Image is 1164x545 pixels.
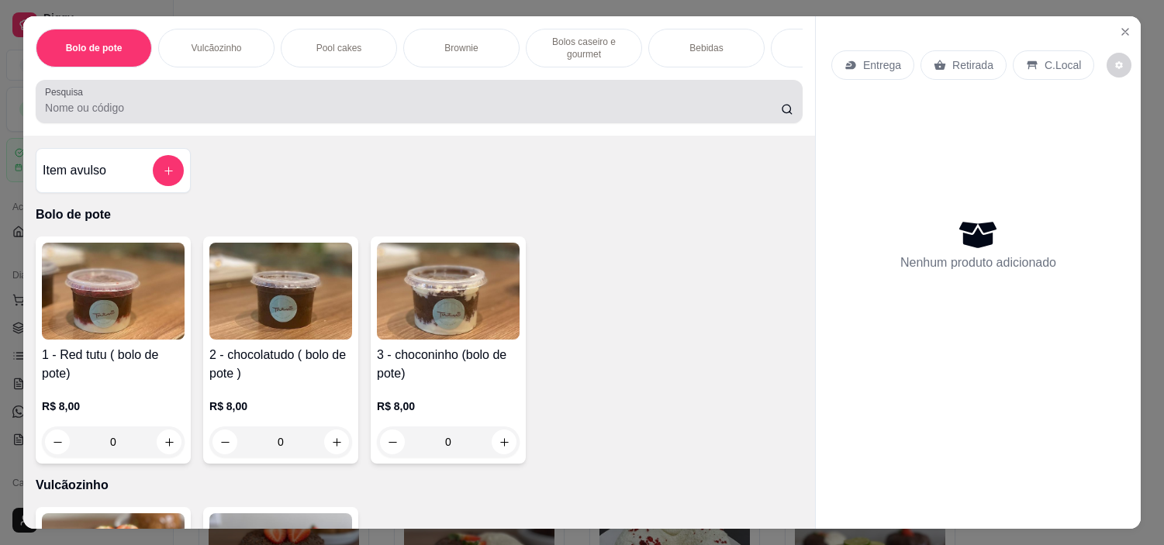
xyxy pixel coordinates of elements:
button: Close [1113,19,1138,44]
p: Bolo de pote [66,42,123,54]
h4: Item avulso [43,161,106,180]
p: C.Local [1045,57,1081,73]
p: R$ 8,00 [377,398,520,414]
button: decrease-product-quantity [1107,53,1131,78]
button: decrease-product-quantity [380,429,405,454]
p: Vulcãozinho [36,476,803,495]
h4: 2 - chocolatudo ( bolo de pote ) [209,346,352,383]
p: Bolos caseiro e gourmet [539,36,629,60]
input: Pesquisa [45,100,781,116]
p: Entrega [863,57,901,73]
h4: 3 - choconinho (bolo de pote) [377,346,520,383]
p: R$ 8,00 [42,398,185,414]
p: Retirada [952,57,993,73]
h4: 1 - Red tutu ( bolo de pote) [42,346,185,383]
p: R$ 8,00 [209,398,352,414]
img: product-image [377,243,520,340]
button: decrease-product-quantity [212,429,237,454]
img: product-image [209,243,352,340]
p: Nenhum produto adicionado [900,254,1056,272]
p: Brownie [444,42,478,54]
button: increase-product-quantity [324,429,349,454]
p: Bolo de pote [36,205,803,224]
p: Bebidas [689,42,723,54]
img: product-image [42,243,185,340]
p: Pool cakes [316,42,362,54]
button: add-separate-item [153,155,184,186]
label: Pesquisa [45,85,88,98]
button: increase-product-quantity [492,429,516,454]
p: Vulcãozinho [192,42,242,54]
